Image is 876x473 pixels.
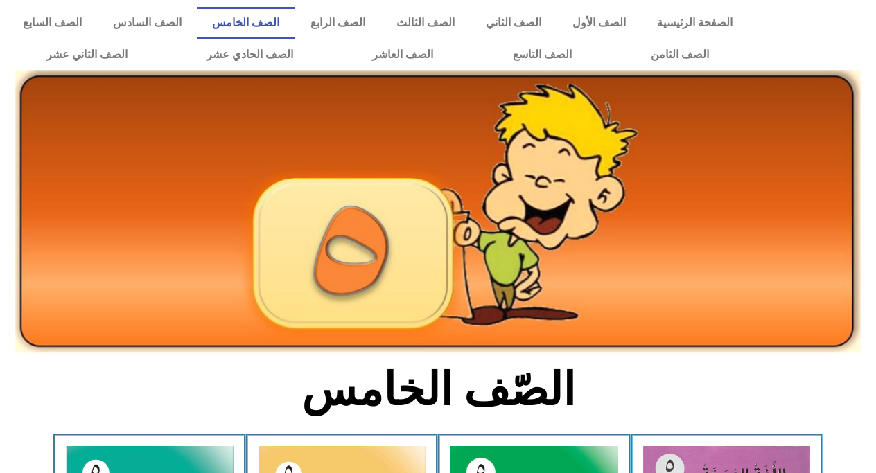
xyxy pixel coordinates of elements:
[642,7,748,39] a: الصفحة الرئيسية
[471,7,557,39] a: الصف الثاني
[7,39,167,71] a: الصف الثاني عشر
[295,7,381,39] a: الصف الرابع
[197,7,295,39] a: الصف الخامس
[557,7,642,39] a: الصف الأول
[97,7,197,39] a: الصف السادس
[611,39,748,71] a: الصف الثامن
[381,7,471,39] a: الصف الثالث
[209,363,667,417] h2: الصّف الخامس
[333,39,473,71] a: الصف العاشر
[167,39,333,71] a: الصف الحادي عشر
[473,39,611,71] a: الصف التاسع
[7,7,97,39] a: الصف السابع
